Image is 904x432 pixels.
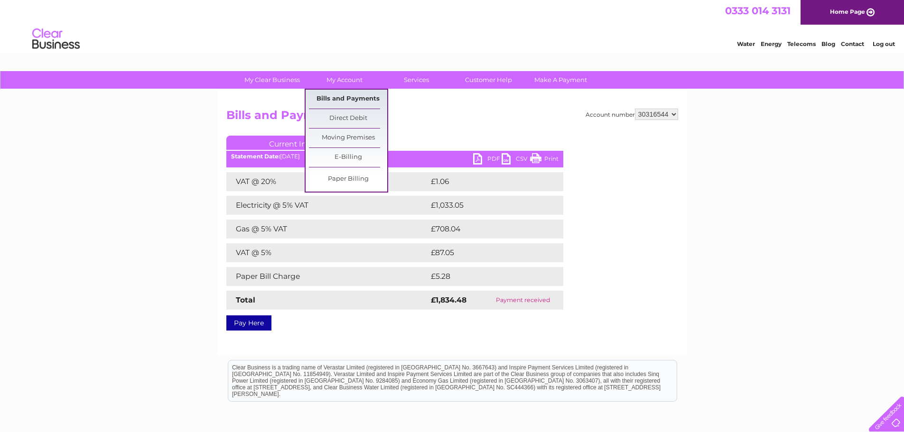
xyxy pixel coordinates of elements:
a: E-Billing [309,148,387,167]
b: Statement Date: [231,153,280,160]
div: Account number [586,109,678,120]
a: Print [530,153,559,167]
td: £1.06 [429,172,541,191]
a: Current Invoice [226,136,369,150]
a: Customer Help [449,71,528,89]
a: Make A Payment [522,71,600,89]
a: CSV [502,153,530,167]
strong: Total [236,295,255,304]
div: [DATE] [226,153,563,160]
td: £1,033.05 [429,196,548,215]
a: Water [737,40,755,47]
a: Contact [841,40,864,47]
img: logo.png [32,25,80,54]
h2: Bills and Payments [226,109,678,127]
a: Blog [821,40,835,47]
td: Payment received [483,291,563,310]
td: Gas @ 5% VAT [226,220,429,239]
td: Electricity @ 5% VAT [226,196,429,215]
a: My Clear Business [233,71,311,89]
a: PDF [473,153,502,167]
a: My Account [305,71,383,89]
td: VAT @ 5% [226,243,429,262]
a: Bills and Payments [309,90,387,109]
td: £87.05 [429,243,544,262]
a: Services [377,71,456,89]
a: Pay Here [226,315,271,331]
a: Direct Debit [309,109,387,128]
td: Paper Bill Charge [226,267,429,286]
div: Clear Business is a trading name of Verastar Limited (registered in [GEOGRAPHIC_DATA] No. 3667643... [228,5,677,46]
td: £708.04 [429,220,547,239]
a: Paper Billing [309,170,387,189]
a: Energy [761,40,782,47]
a: 0333 014 3131 [725,5,791,17]
a: Log out [873,40,895,47]
td: VAT @ 20% [226,172,429,191]
a: Moving Premises [309,129,387,147]
strong: £1,834.48 [431,295,466,304]
a: Telecoms [787,40,816,47]
td: £5.28 [429,267,541,286]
